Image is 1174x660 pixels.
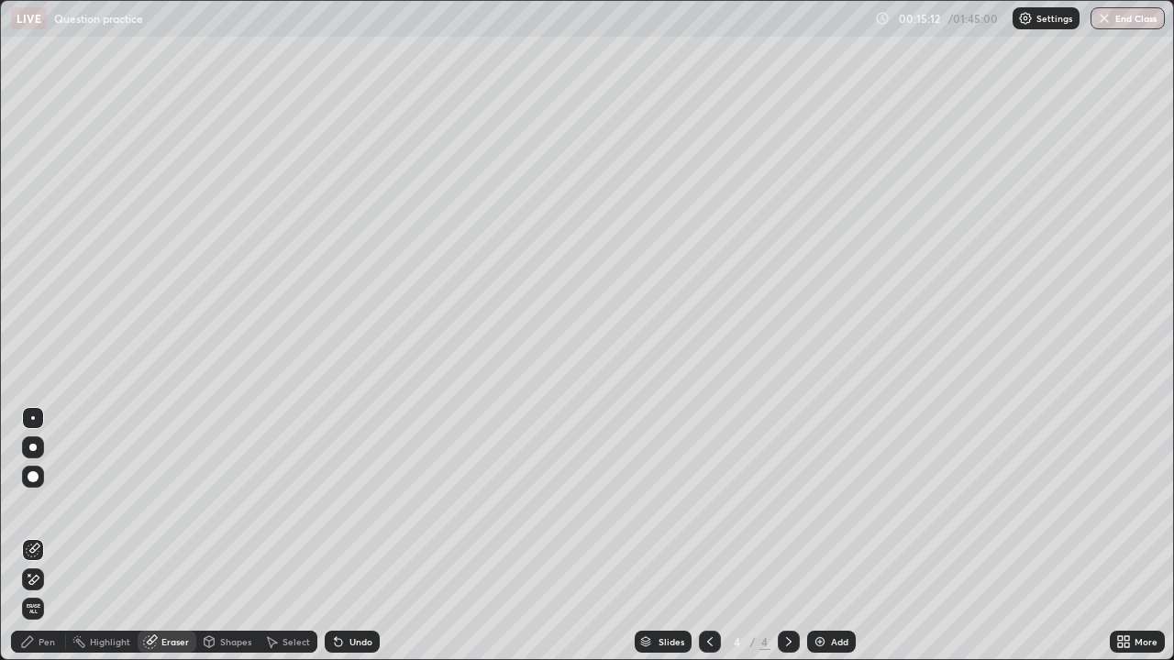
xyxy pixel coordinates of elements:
div: Highlight [90,637,130,646]
div: Shapes [220,637,251,646]
div: Select [282,637,310,646]
div: Slides [659,637,684,646]
div: / [750,636,756,647]
span: Erase all [23,603,43,614]
div: 4 [759,633,770,650]
div: More [1135,637,1157,646]
div: Pen [39,637,55,646]
div: 4 [728,636,747,647]
p: Settings [1036,14,1072,23]
div: Eraser [161,637,189,646]
p: LIVE [17,11,41,26]
button: End Class [1091,7,1165,29]
p: Question practice [54,11,143,26]
div: Add [831,637,848,646]
img: end-class-cross [1097,11,1112,26]
div: Undo [349,637,372,646]
img: class-settings-icons [1018,11,1033,26]
img: add-slide-button [813,634,827,649]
